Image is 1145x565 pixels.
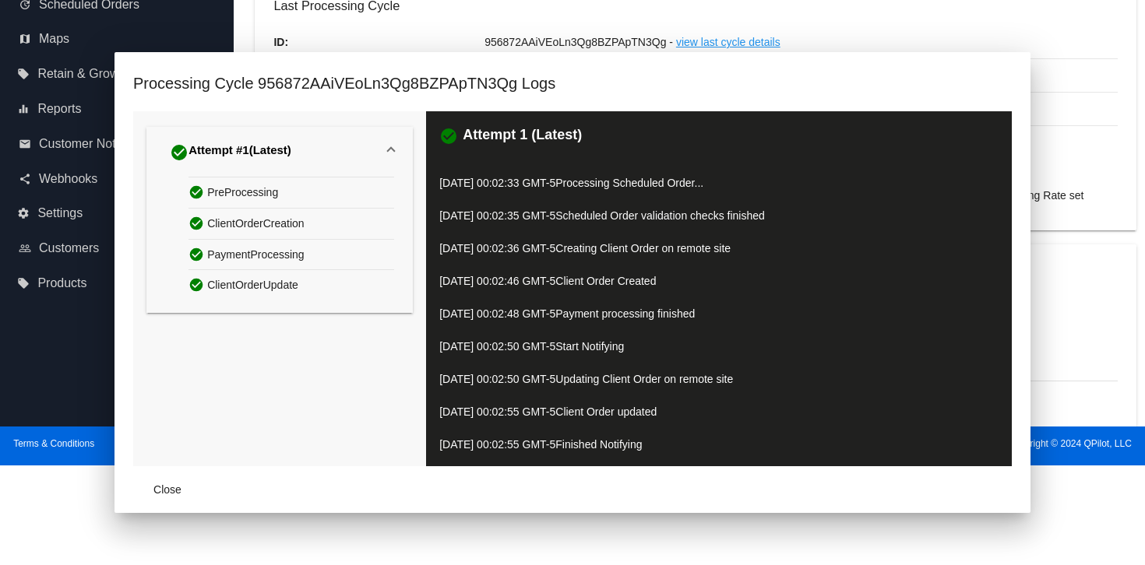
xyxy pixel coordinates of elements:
span: Scheduled Order validation checks finished [555,209,765,222]
a: view last cycle details [676,26,780,58]
i: email [19,138,31,150]
span: Customer Notifications [39,137,164,151]
span: PreProcessing [207,181,278,205]
span: Retain & Grow [37,67,118,81]
mat-icon: check_circle [188,243,207,265]
i: local_offer [17,277,30,290]
span: Reports [37,102,81,116]
i: share [19,173,31,185]
span: Shipping Rate set [998,179,1084,212]
span: Copyright © 2024 QPilot, LLC [586,438,1132,449]
p: [DATE] 00:02:36 GMT-5 [439,237,999,259]
div: Attempt #1(Latest) [146,177,413,313]
p: [DATE] 00:02:55 GMT-5 [439,433,999,455]
mat-expansion-panel-header: Attempt #1(Latest) [146,127,413,177]
mat-icon: check_circle [170,143,188,162]
span: Creating Client Order on remote site [555,242,731,254]
span: Customers [39,241,99,255]
span: Updating Client Order on remote site [555,373,733,385]
p: [DATE] 00:02:35 GMT-5 [439,205,999,226]
i: settings [17,207,30,219]
span: (Latest) [249,143,291,162]
span: Products [37,276,86,290]
span: Finished Notifying [555,438,642,451]
i: map [19,33,31,45]
div: Attempt #1 [170,140,291,165]
mat-icon: check_circle [188,273,207,296]
span: ClientOrderUpdate [207,273,298,297]
h3: Attempt 1 (Latest) [463,127,582,146]
mat-icon: check_circle [439,127,458,146]
span: Settings [37,206,83,220]
p: [DATE] 00:02:50 GMT-5 [439,368,999,390]
span: PaymentProcessing [207,243,305,267]
p: [DATE] 00:02:50 GMT-5 [439,335,999,357]
p: [DATE] 00:02:46 GMT-5 [439,270,999,292]
span: Webhooks [39,172,97,186]
mat-icon: check_circle [188,181,207,203]
p: [DATE] 00:02:33 GMT-5 [439,172,999,194]
p: [DATE] 00:02:55 GMT-5 [439,401,999,423]
span: Close [153,483,181,496]
h1: Processing Cycle 956872AAiVEoLn3Qg8BZPApTN3Qg Logs [133,71,555,96]
span: Maps [39,32,69,46]
button: Close dialog [133,476,202,504]
span: Client Order Created [555,275,656,287]
i: people_outline [19,242,31,254]
i: local_offer [17,68,30,80]
span: Start Notifying [555,340,624,353]
span: 956872AAiVEoLn3Qg8BZPApTN3Qg - [484,36,673,48]
p: ID: [273,26,484,58]
span: ClientOrderCreation [207,212,305,236]
span: Client Order updated [555,405,657,418]
p: [DATE] 00:02:48 GMT-5 [439,303,999,325]
a: Terms & Conditions [13,438,94,449]
i: equalizer [17,103,30,115]
span: Payment processing finished [555,307,695,320]
mat-icon: check_circle [188,212,207,234]
span: Processing Scheduled Order... [555,177,703,189]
